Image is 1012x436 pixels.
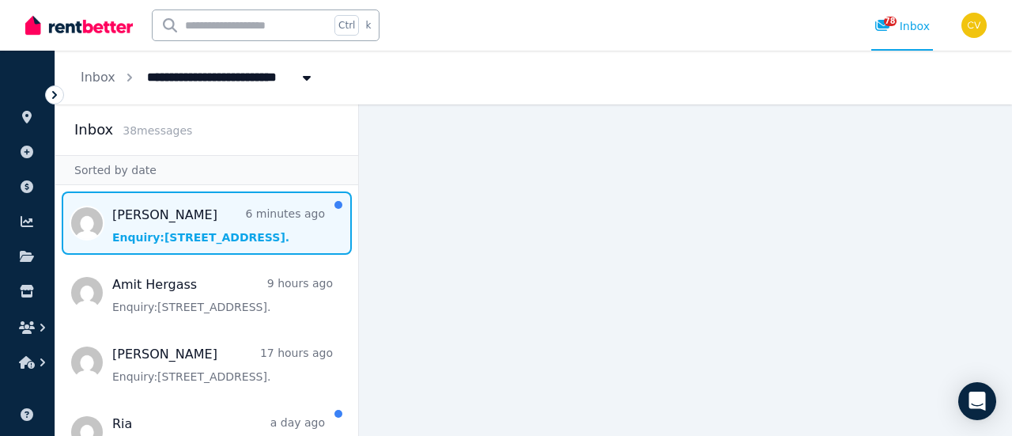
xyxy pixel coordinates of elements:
[25,13,133,37] img: RentBetter
[81,70,115,85] a: Inbox
[874,18,930,34] div: Inbox
[112,345,333,385] a: [PERSON_NAME]17 hours agoEnquiry:[STREET_ADDRESS].
[112,206,325,245] a: [PERSON_NAME]6 minutes agoEnquiry:[STREET_ADDRESS].
[365,19,371,32] span: k
[884,17,897,26] span: 78
[123,124,192,137] span: 38 message s
[55,185,358,436] nav: Message list
[958,382,996,420] div: Open Intercom Messenger
[55,51,340,104] nav: Breadcrumb
[961,13,987,38] img: Con Vafeas
[55,155,358,185] div: Sorted by date
[74,119,113,141] h2: Inbox
[112,275,333,315] a: Amit Hergass9 hours agoEnquiry:[STREET_ADDRESS].
[334,15,359,36] span: Ctrl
